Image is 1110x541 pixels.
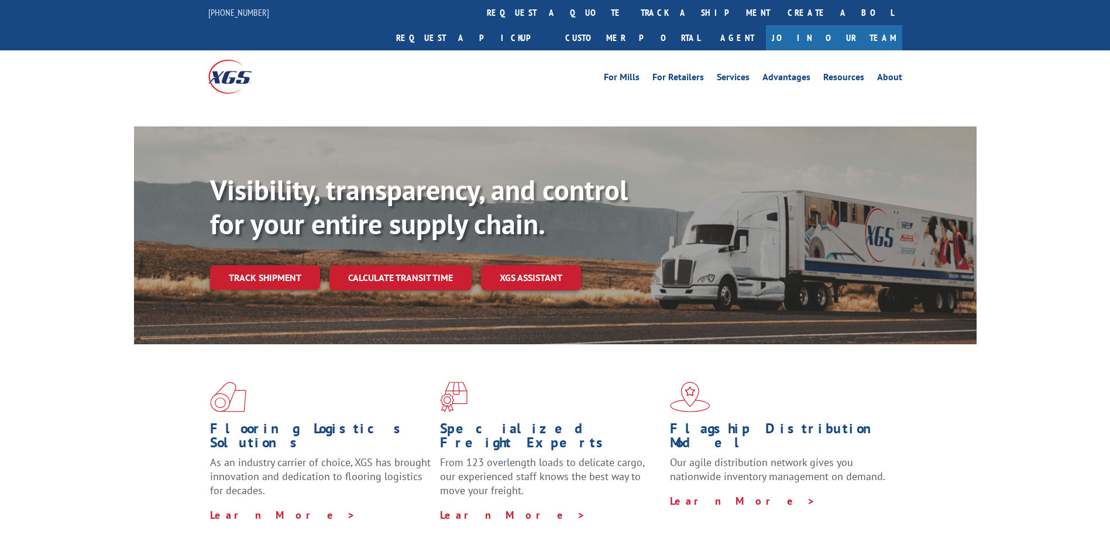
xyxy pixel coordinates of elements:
[210,422,431,456] h1: Flooring Logistics Solutions
[670,494,816,508] a: Learn More >
[210,265,320,290] a: Track shipment
[440,382,468,412] img: xgs-icon-focused-on-flooring-red
[440,456,661,508] p: From 123 overlength loads to delicate cargo, our experienced staff knows the best way to move you...
[709,25,766,50] a: Agent
[210,172,628,242] b: Visibility, transparency, and control for your entire supply chain.
[440,508,586,522] a: Learn More >
[877,73,902,85] a: About
[210,382,246,412] img: xgs-icon-total-supply-chain-intelligence-red
[440,422,661,456] h1: Specialized Freight Experts
[762,73,810,85] a: Advantages
[210,508,356,522] a: Learn More >
[670,382,710,412] img: xgs-icon-flagship-distribution-model-red
[670,422,891,456] h1: Flagship Distribution Model
[652,73,704,85] a: For Retailers
[329,265,472,290] a: Calculate transit time
[556,25,709,50] a: Customer Portal
[766,25,902,50] a: Join Our Team
[604,73,640,85] a: For Mills
[717,73,750,85] a: Services
[481,265,581,290] a: XGS ASSISTANT
[387,25,556,50] a: Request a pickup
[670,456,885,483] span: Our agile distribution network gives you nationwide inventory management on demand.
[210,456,431,497] span: As an industry carrier of choice, XGS has brought innovation and dedication to flooring logistics...
[208,6,269,18] a: [PHONE_NUMBER]
[823,73,864,85] a: Resources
